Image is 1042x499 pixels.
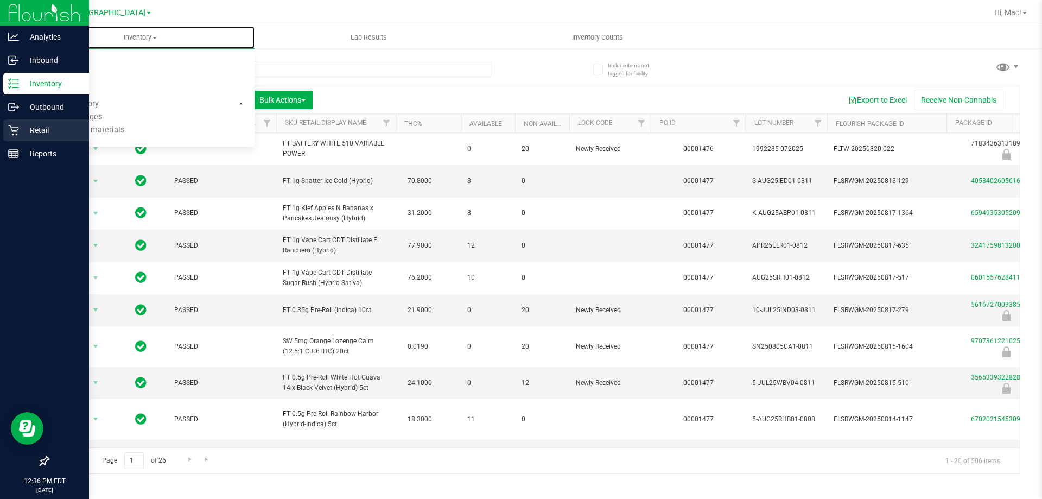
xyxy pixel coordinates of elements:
input: Search Package ID, Item Name, SKU, Lot or Part Number... [48,61,491,77]
span: FLSRWGM-20250814-1147 [834,414,940,425]
span: In Sync [135,141,147,156]
span: Bulk Actions [259,96,306,104]
span: FLSRWGM-20250818-129 [834,176,940,186]
span: 0 [467,378,509,388]
span: AUG25SRH01-0812 [752,273,821,283]
a: 00001477 [683,209,714,217]
span: In Sync [135,339,147,354]
span: In Sync [135,375,147,390]
p: Outbound [19,100,84,113]
span: Page of 26 [93,452,175,469]
span: 0 [522,414,563,425]
span: 0 [522,176,563,186]
a: 00001477 [683,306,714,314]
a: 0601557628411695 [971,274,1032,281]
a: 00001477 [683,177,714,185]
span: select [89,238,103,253]
span: select [89,339,103,354]
span: In Sync [135,238,147,253]
a: THC% [404,120,422,128]
button: Export to Excel [841,91,914,109]
span: PASSED [174,241,270,251]
a: 9707361221025967 [971,337,1032,345]
span: 77.9000 [402,238,437,254]
a: Go to the next page [182,452,198,467]
span: 8 [467,208,509,218]
inline-svg: Inbound [8,55,19,66]
span: 20 [522,305,563,315]
a: Filter [378,114,396,132]
span: FLTW-20250820-022 [834,144,940,154]
span: PASSED [174,176,270,186]
p: Inventory [19,77,84,90]
span: S-AUG25IED01-0811 [752,176,821,186]
span: SN250805CA1-0811 [752,342,821,352]
button: Bulk Actions [252,91,313,109]
span: SW 5mg Orange Lozenge Calm (12.5:1 CBD:THC) 20ct [283,336,389,357]
a: 5616727003385072 [971,301,1032,308]
span: 8 [467,176,509,186]
a: Sku Retail Display Name [285,119,366,127]
span: In Sync [135,412,147,427]
span: In Sync [135,173,147,188]
a: Package ID [955,119,992,127]
span: select [89,206,103,221]
a: 00001476 [683,145,714,153]
a: Available [469,120,502,128]
span: FT 0.5g Pre-Roll Rainbow Harbor (Hybrid-Indica) 1ct [283,445,389,466]
span: FLSRWGM-20250815-510 [834,378,940,388]
span: FT 0.5g Pre-Roll Rainbow Harbor (Hybrid-Indica) 5ct [283,409,389,429]
span: PASSED [174,208,270,218]
a: Filter [728,114,746,132]
span: select [89,375,103,390]
span: Newly Received [576,342,644,352]
span: 5-JUL25WBV04-0811 [752,378,821,388]
span: FT 0.5g Pre-Roll White Hot Guava 14 x Black Velvet (Hybrid) 5ct [283,372,389,393]
a: 00001477 [683,415,714,423]
span: K-AUG25ABP01-0811 [752,208,821,218]
span: 0 [522,273,563,283]
a: 6702021545309025 [971,415,1032,423]
span: 0 [467,342,509,352]
span: 0 [467,305,509,315]
span: select [89,141,103,156]
span: select [89,174,103,189]
span: 20 [522,144,563,154]
span: 1 - 20 of 506 items [937,452,1009,469]
span: 76.2000 [402,270,437,286]
span: FT 1g Vape Cart CDT Distillate Sugar Rush (Hybrid-Sativa) [283,268,389,288]
a: Lot Number [754,119,793,127]
span: Include items not tagged for facility [608,61,662,78]
p: Analytics [19,30,84,43]
span: 5-AUG25RHB01-0808 [752,414,821,425]
span: 70.8000 [402,173,437,189]
span: select [89,302,103,318]
a: Flourish Package ID [836,120,904,128]
inline-svg: Inventory [8,78,19,89]
span: 24.1000 [402,375,437,391]
span: PASSED [174,273,270,283]
span: Hi, Mac! [994,8,1021,17]
a: Lab Results [255,26,483,49]
span: 10 [467,273,509,283]
span: Lab Results [336,33,402,42]
span: select [89,270,103,286]
a: Filter [633,114,651,132]
a: 4058402605616486 [971,177,1032,185]
span: Newly Received [576,305,644,315]
a: Non-Available [524,120,572,128]
span: FLSRWGM-20250817-517 [834,273,940,283]
p: Inbound [19,54,84,67]
span: FLSRWGM-20250817-279 [834,305,940,315]
p: Reports [19,147,84,160]
p: 12:36 PM EDT [5,476,84,486]
inline-svg: Analytics [8,31,19,42]
span: FT 0.35g Pre-Roll (Indica) 10ct [283,305,389,315]
span: 10-JUL25IND03-0811 [752,305,821,315]
a: 6594935305209654 [971,209,1032,217]
iframe: Resource center [11,412,43,445]
a: PO ID [659,119,676,127]
span: FLSRWGM-20250817-635 [834,241,940,251]
span: 31.2000 [402,205,437,221]
button: Receive Non-Cannabis [914,91,1003,109]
